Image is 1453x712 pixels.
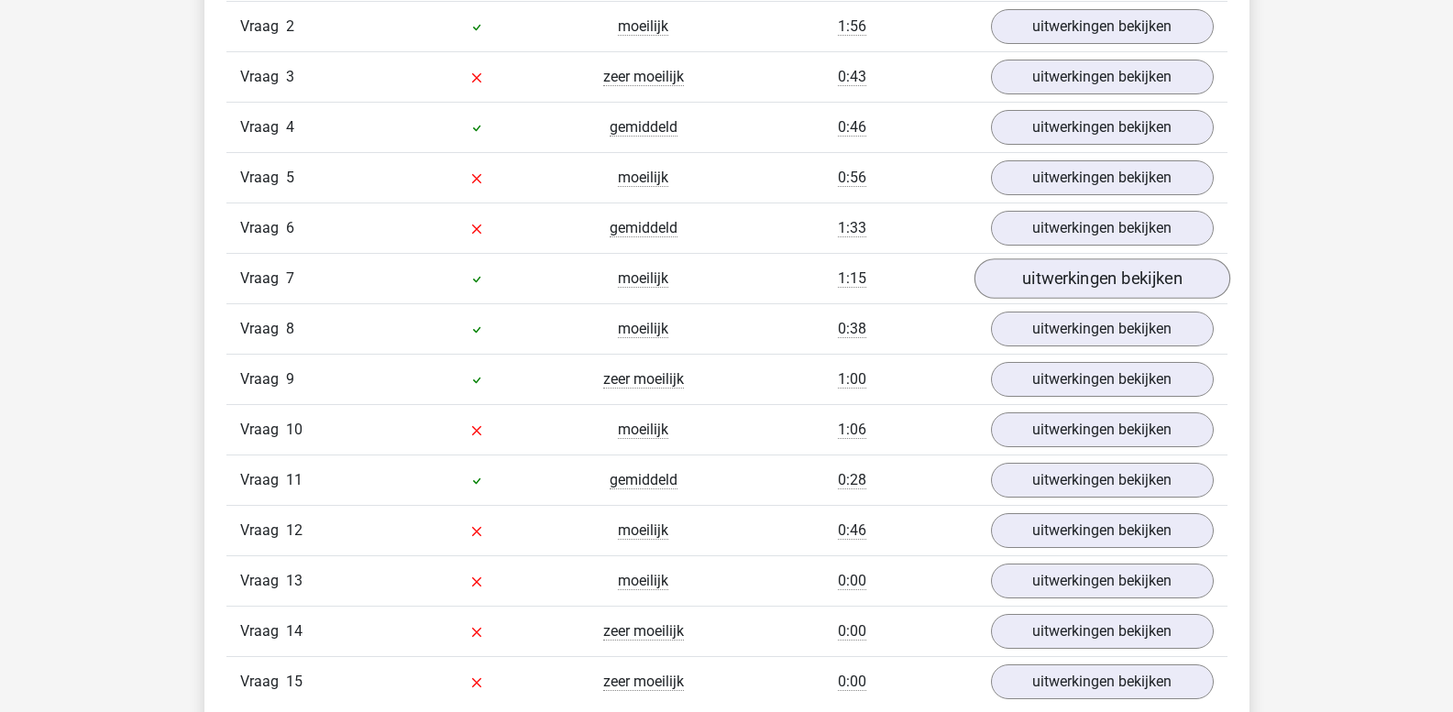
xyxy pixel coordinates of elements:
span: zeer moeilijk [603,622,684,641]
span: zeer moeilijk [603,370,684,389]
span: 4 [286,118,294,136]
span: 0:46 [838,118,866,137]
span: Vraag [240,419,286,441]
span: 0:00 [838,572,866,590]
a: uitwerkingen bekijken [991,463,1214,498]
span: moeilijk [618,269,668,288]
span: 1:06 [838,421,866,439]
span: Vraag [240,16,286,38]
span: 2 [286,17,294,35]
span: Vraag [240,520,286,542]
span: Vraag [240,116,286,138]
span: zeer moeilijk [603,673,684,691]
span: 0:00 [838,673,866,691]
span: moeilijk [618,421,668,439]
a: uitwerkingen bekijken [991,564,1214,598]
span: 0:00 [838,622,866,641]
span: Vraag [240,318,286,340]
span: Vraag [240,368,286,390]
span: Vraag [240,268,286,290]
span: 3 [286,68,294,85]
span: 1:15 [838,269,866,288]
span: gemiddeld [610,471,677,489]
span: gemiddeld [610,219,677,237]
span: Vraag [240,167,286,189]
span: 0:38 [838,320,866,338]
a: uitwerkingen bekijken [991,312,1214,346]
span: Vraag [240,217,286,239]
a: uitwerkingen bekijken [991,211,1214,246]
a: uitwerkingen bekijken [991,412,1214,447]
span: 14 [286,622,303,640]
span: 10 [286,421,303,438]
span: moeilijk [618,169,668,187]
span: 5 [286,169,294,186]
span: Vraag [240,671,286,693]
a: uitwerkingen bekijken [991,513,1214,548]
a: uitwerkingen bekijken [991,664,1214,699]
span: 12 [286,521,303,539]
span: 0:28 [838,471,866,489]
span: 0:56 [838,169,866,187]
span: 7 [286,269,294,287]
span: Vraag [240,570,286,592]
span: 9 [286,370,294,388]
span: moeilijk [618,17,668,36]
a: uitwerkingen bekijken [991,110,1214,145]
span: moeilijk [618,320,668,338]
span: 15 [286,673,303,690]
span: moeilijk [618,572,668,590]
span: zeer moeilijk [603,68,684,86]
a: uitwerkingen bekijken [991,160,1214,195]
span: 11 [286,471,303,488]
a: uitwerkingen bekijken [991,9,1214,44]
a: uitwerkingen bekijken [991,60,1214,94]
span: 0:43 [838,68,866,86]
span: 13 [286,572,303,589]
span: 0:46 [838,521,866,540]
span: 1:56 [838,17,866,36]
span: 8 [286,320,294,337]
a: uitwerkingen bekijken [991,614,1214,649]
span: Vraag [240,620,286,642]
span: Vraag [240,66,286,88]
span: Vraag [240,469,286,491]
span: 6 [286,219,294,236]
a: uitwerkingen bekijken [991,362,1214,397]
span: gemiddeld [610,118,677,137]
span: moeilijk [618,521,668,540]
span: 1:33 [838,219,866,237]
span: 1:00 [838,370,866,389]
a: uitwerkingen bekijken [974,258,1229,299]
